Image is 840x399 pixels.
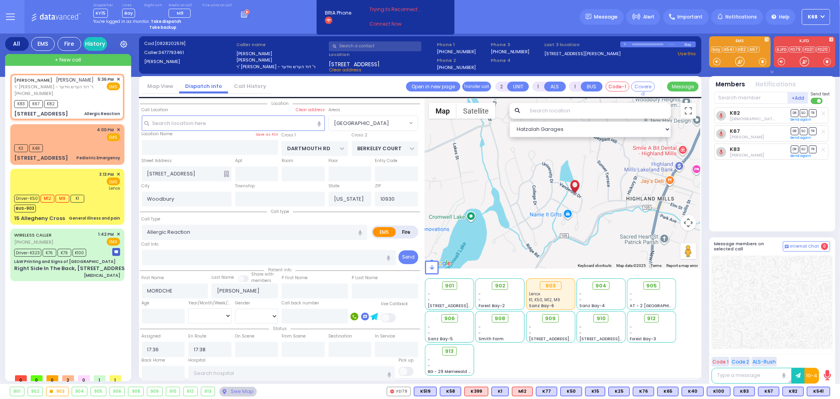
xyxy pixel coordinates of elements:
strong: Take backup [149,24,176,30]
span: Sanz Bay-4 [579,303,605,309]
span: 909 [545,315,556,323]
label: Call back number [282,300,319,306]
span: Sanz Bay-5 [428,336,453,342]
span: Shia Grunhut [730,116,811,122]
span: M9 [177,10,184,16]
span: 1 [94,375,106,381]
span: K76 [43,249,56,257]
label: State [328,183,339,189]
div: 910 [166,387,180,396]
a: History [83,37,107,51]
label: Save as POI [256,132,278,137]
label: Call Type [142,216,161,222]
span: [PHONE_NUMBER] [14,90,53,97]
button: Transfer call [462,82,491,91]
input: Search hospital [188,366,395,381]
span: - [630,324,632,330]
span: TR [809,145,817,153]
div: [STREET_ADDRESS] [14,154,68,162]
span: 1 [109,375,121,381]
div: 903 [46,387,68,396]
span: K100 [72,249,86,257]
span: TR [809,109,817,117]
div: ALS [464,387,488,396]
label: Medic on call [169,3,193,8]
span: Location [267,101,293,106]
label: P Last Name [352,275,378,281]
label: Street Address [142,158,172,164]
button: BUS [581,82,603,91]
span: 910 [597,315,606,323]
span: K82 [44,100,58,108]
span: 904 [595,282,606,290]
span: Internal Chat [790,244,820,249]
span: Driver-K323 [14,249,41,257]
span: 3477793461 [158,49,184,56]
span: - [428,357,430,363]
input: Search member [714,92,788,104]
label: En Route [188,333,206,339]
span: Help [779,13,790,21]
label: Clear address [296,107,325,113]
span: [0828202519] [155,40,185,47]
button: Toggle fullscreen view [681,103,696,119]
div: BLS [440,387,461,396]
button: ALS-Rush [751,357,777,367]
label: [PERSON_NAME] [236,57,326,63]
div: K15 [585,387,605,396]
span: Alert [643,13,655,21]
a: Connect Now [369,21,432,28]
label: [PHONE_NUMBER] [491,48,530,54]
span: - [478,330,481,336]
label: Turn off text [811,97,823,105]
span: 3:13 PM [100,172,114,177]
span: DR [791,109,799,117]
div: 901 [10,387,24,396]
button: Covered [631,82,655,91]
span: ✕ [117,171,120,178]
div: 913 [201,387,215,396]
div: BLS [536,387,557,396]
label: Cad: [144,40,234,47]
label: Lines [122,3,135,8]
div: BLS [707,387,731,396]
a: K541 [723,47,736,52]
div: Right Side In The Back, [STREET_ADDRESS] [14,265,131,272]
small: Share with [251,271,274,277]
button: UNIT [507,82,529,91]
span: Phone 3 [491,41,542,48]
div: Bay [684,41,696,47]
a: K82 [730,110,740,116]
label: Call Location [142,107,169,113]
span: 902 [495,282,505,290]
label: Last Name [211,274,234,281]
label: Caller: [144,49,234,56]
span: ✕ [117,76,120,83]
span: EMS [107,177,120,185]
span: [STREET_ADDRESS][PERSON_NAME] [529,336,603,342]
a: bay [711,47,722,52]
span: Clear address [329,67,362,73]
span: TR [809,127,817,135]
strong: Take dispatch [151,19,181,24]
button: Internal Chat 0 [783,241,830,252]
span: - [428,291,430,297]
span: - [579,324,582,330]
span: SO [800,109,808,117]
span: Other building occupants [224,171,229,177]
span: members [251,278,271,283]
div: FD79 [387,387,411,396]
span: Patient info [264,267,295,273]
label: [PERSON_NAME] [236,50,326,57]
span: 5:36 PM [98,76,114,82]
label: From Scene [282,333,306,339]
label: Floor [328,158,338,164]
button: Code 2 [731,357,750,367]
label: EMS [709,39,771,45]
span: Message [594,13,618,21]
div: 903 [540,282,562,290]
label: [PHONE_NUMBER] [437,64,476,70]
span: - [579,291,582,297]
label: Location [329,51,434,58]
span: - [579,297,582,303]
